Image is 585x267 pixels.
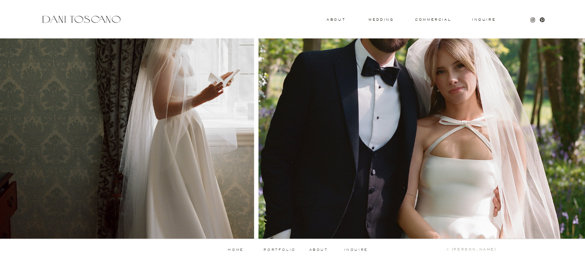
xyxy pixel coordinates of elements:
a: home [217,248,255,252]
a: About [327,18,343,21]
a: about [309,248,330,252]
b: © [PERSON_NAME] [447,247,497,251]
a: inquire [344,248,368,252]
a: wedding [368,18,393,21]
a: Inquire [472,18,496,22]
a: © [PERSON_NAME] [413,248,497,252]
a: portfolio [261,248,299,252]
a: commercial [415,18,450,21]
